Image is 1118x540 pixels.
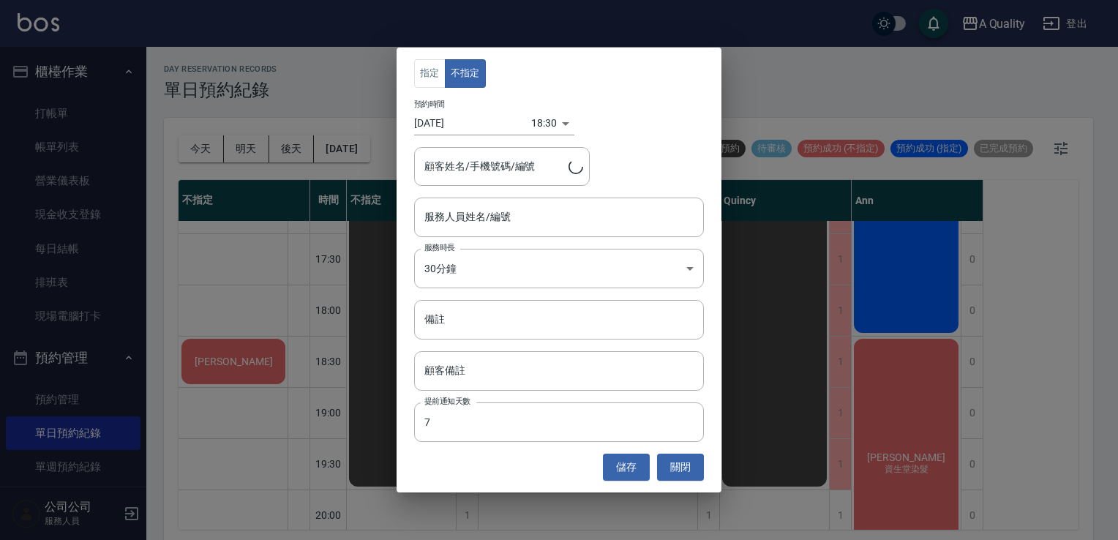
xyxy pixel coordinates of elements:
button: 儲存 [603,454,650,481]
label: 服務時長 [424,242,455,253]
div: 30分鐘 [414,249,704,288]
button: 指定 [414,59,446,88]
label: 預約時間 [414,99,445,110]
input: Choose date, selected date is 2025-10-12 [414,111,531,135]
div: 18:30 [531,111,557,135]
button: 關閉 [657,454,704,481]
label: 提前通知天數 [424,396,470,407]
button: 不指定 [445,59,486,88]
